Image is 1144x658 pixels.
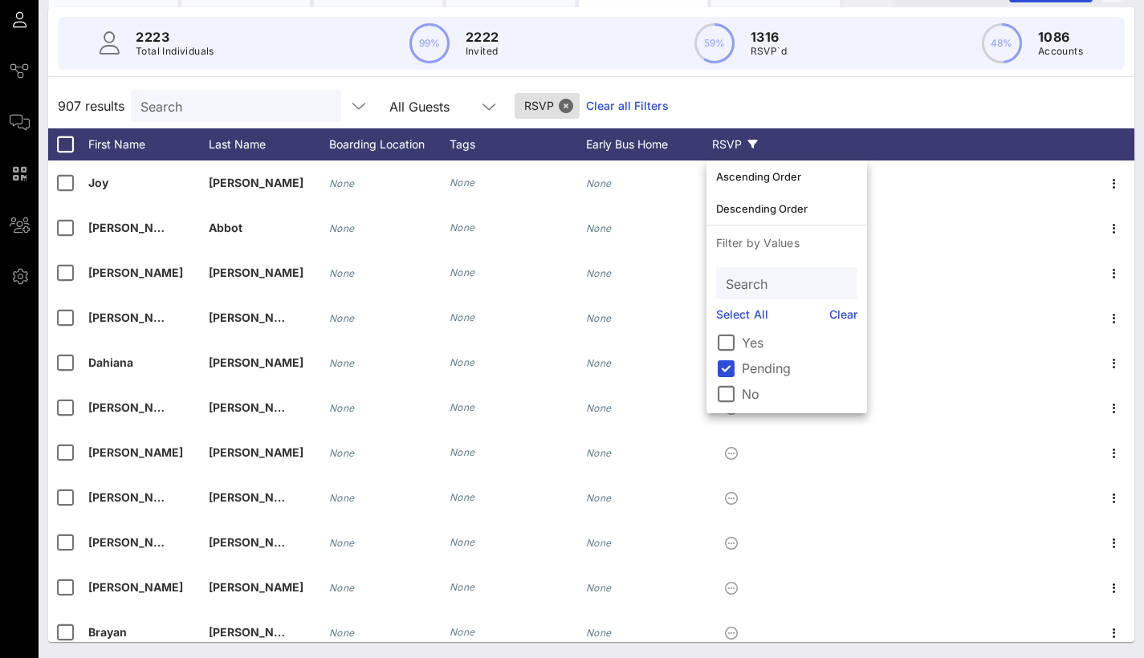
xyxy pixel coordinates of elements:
[209,580,303,594] span: [PERSON_NAME]
[450,536,475,548] i: None
[329,177,355,189] i: None
[329,402,355,414] i: None
[586,492,612,504] i: None
[209,221,242,234] span: Abbot
[742,335,857,351] label: Yes
[450,581,475,593] i: None
[389,100,450,114] div: All Guests
[88,580,183,594] span: [PERSON_NAME]
[380,90,508,122] div: All Guests
[329,492,355,504] i: None
[209,535,303,549] span: [PERSON_NAME]
[450,491,475,503] i: None
[88,400,183,414] span: [PERSON_NAME]
[751,27,787,47] p: 1316
[716,306,768,323] a: Select All
[88,311,183,324] span: [PERSON_NAME]
[586,447,612,459] i: None
[88,266,183,279] span: [PERSON_NAME]
[329,537,355,549] i: None
[329,447,355,459] i: None
[586,582,612,594] i: None
[136,27,214,47] p: 2223
[209,266,303,279] span: [PERSON_NAME]
[329,582,355,594] i: None
[1038,27,1083,47] p: 1086
[58,96,124,116] span: 907 results
[466,43,499,59] p: Invited
[586,222,612,234] i: None
[450,626,475,638] i: None
[329,222,355,234] i: None
[88,445,183,459] span: [PERSON_NAME]
[586,177,612,189] i: None
[586,97,669,115] a: Clear all Filters
[716,170,857,183] div: Ascending Order
[751,43,787,59] p: RSVP`d
[209,311,303,324] span: [PERSON_NAME]
[450,401,475,413] i: None
[209,355,303,369] span: [PERSON_NAME]
[329,357,355,369] i: None
[1038,43,1083,59] p: Accounts
[586,537,612,549] i: None
[209,128,329,160] div: Last Name
[586,312,612,324] i: None
[88,535,183,549] span: [PERSON_NAME]
[209,445,303,459] span: [PERSON_NAME]
[88,176,108,189] span: Joy
[209,176,303,189] span: [PERSON_NAME]
[209,490,303,504] span: [PERSON_NAME]
[88,625,127,639] span: Brayan
[329,267,355,279] i: None
[829,306,858,323] a: Clear
[450,446,475,458] i: None
[329,312,355,324] i: None
[450,266,475,278] i: None
[136,43,214,59] p: Total Individuals
[586,128,706,160] div: Early Bus Home
[450,221,475,234] i: None
[586,627,612,639] i: None
[586,267,612,279] i: None
[586,357,612,369] i: None
[450,356,475,368] i: None
[706,225,867,261] p: Filter by Values
[706,128,763,160] div: RSVP
[742,386,857,402] label: No
[88,128,209,160] div: First Name
[742,360,857,376] label: Pending
[209,625,303,639] span: [PERSON_NAME]
[88,490,183,504] span: [PERSON_NAME]
[209,400,303,414] span: [PERSON_NAME]
[586,402,612,414] i: None
[450,177,475,189] i: None
[559,99,573,113] button: Close
[88,355,133,369] span: Dahiana
[329,128,450,160] div: Boarding Location
[524,93,570,119] span: RSVP
[716,202,857,215] div: Descending Order
[450,311,475,323] i: None
[88,221,280,234] span: [PERSON_NAME] [PERSON_NAME]
[466,27,499,47] p: 2222
[450,128,586,160] div: Tags
[329,627,355,639] i: None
